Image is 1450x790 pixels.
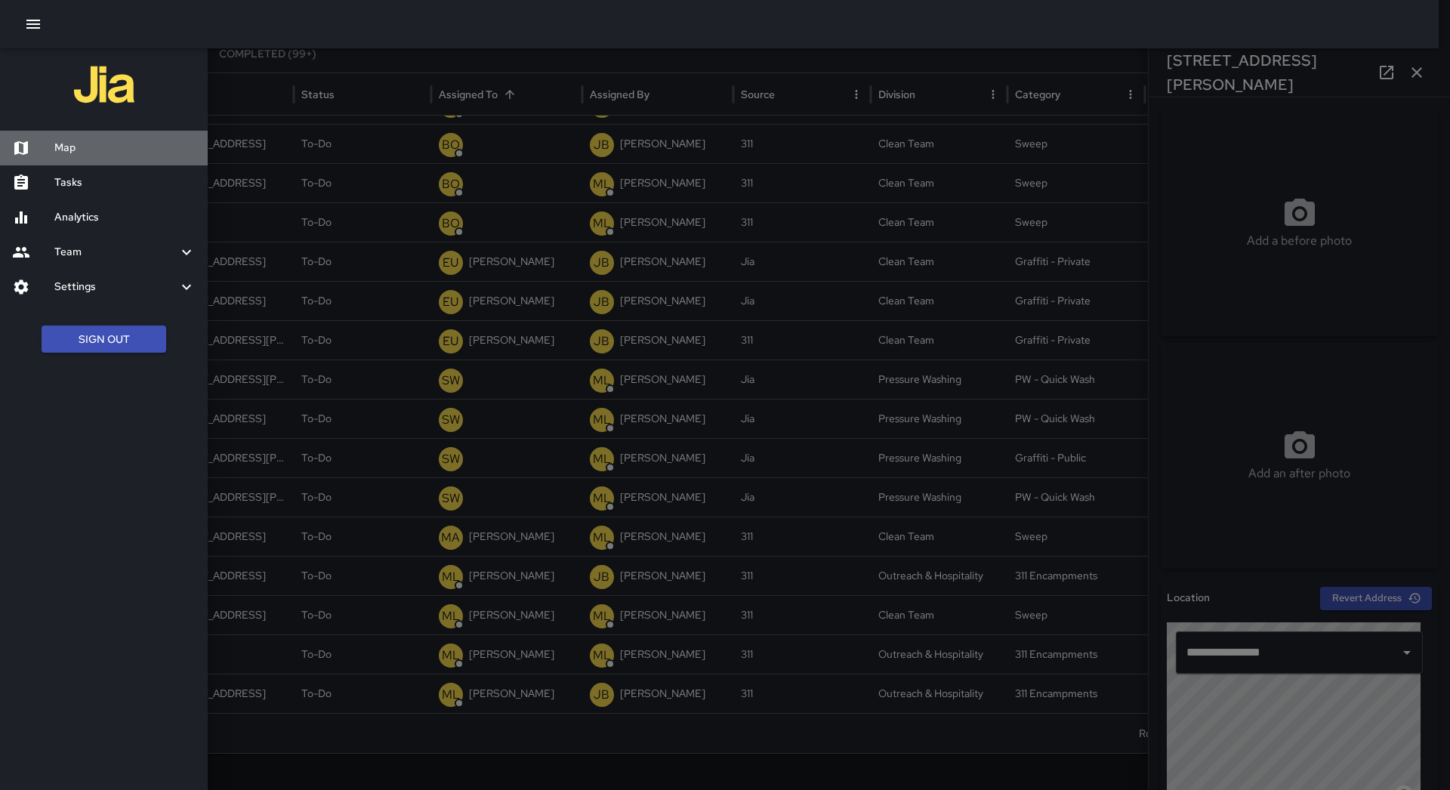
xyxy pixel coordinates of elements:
h6: Team [54,244,177,261]
button: Sign Out [42,326,166,353]
h6: Map [54,140,196,156]
h6: Analytics [54,209,196,226]
h6: Settings [54,279,177,295]
img: jia-logo [74,54,134,115]
h6: Tasks [54,174,196,191]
